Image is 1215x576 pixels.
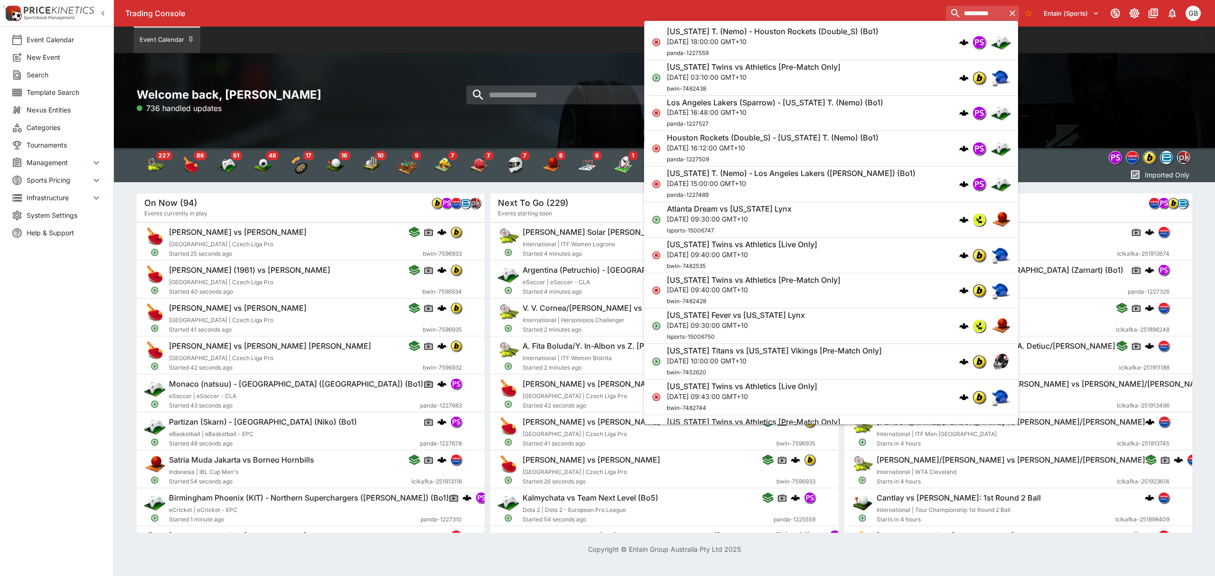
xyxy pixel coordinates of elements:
[852,530,873,551] img: darts.png
[290,156,308,175] div: Darts
[498,264,519,285] img: esports.png
[523,417,660,427] h6: [PERSON_NAME] vs [PERSON_NAME]
[451,379,461,389] img: pandascore.png
[27,175,91,185] span: Sports Pricing
[27,158,91,167] span: Management
[498,209,552,218] span: Events starting soon
[667,120,709,127] span: panda-1227527
[450,226,462,238] div: bwin
[144,492,165,513] img: esports.png
[1145,170,1189,180] p: Imported Only
[652,144,661,153] svg: Closed
[460,198,471,208] img: betradar.png
[437,303,447,313] img: logo-cerberus.svg
[27,140,102,150] span: Tournaments
[498,340,519,361] img: tennis.png
[877,379,1210,389] h6: [PERSON_NAME]/[PERSON_NAME] [PERSON_NAME] vs [PERSON_NAME]/[PERSON_NAME]
[652,215,661,224] svg: Open
[137,102,222,114] p: 736 handled updates
[266,151,279,160] span: 48
[877,493,1041,503] h6: Cantlay vs [PERSON_NAME]: 1st Round 2 Ball
[973,391,985,403] img: bwin.png
[1115,515,1169,524] span: lclkafka-251898409
[991,316,1010,335] img: basketball.png
[137,87,485,102] h2: Welcome back, [PERSON_NAME]
[423,363,462,372] span: bwin-7596932
[437,455,447,465] img: logo-cerberus.svg
[169,227,307,237] h6: [PERSON_NAME] vs [PERSON_NAME]
[959,144,969,153] img: logo-cerberus.svg
[959,37,969,47] img: logo-cerberus.svg
[506,156,525,175] img: motor_racing
[1160,151,1173,164] img: betradar.png
[830,530,840,541] img: pandascore.png
[144,378,165,399] img: esports.png
[946,6,1006,21] input: search
[1159,492,1169,503] img: lclkafka.png
[1159,303,1169,313] img: lclkafka.png
[484,151,494,160] span: 7
[1117,401,1169,410] span: lclkafka-251913496
[437,531,447,540] img: logo-cerberus.svg
[667,143,879,153] p: [DATE] 16:12:00 GMT+10
[991,281,1010,300] img: baseball.png
[144,197,197,208] h5: On Now (94)
[374,151,386,160] span: 10
[421,515,462,524] span: panda-1227310
[959,215,969,224] img: logo-cerberus.svg
[667,27,879,37] h6: [US_STATE] T. (Nemo) - Houston Rockets (Double_S) (Bo1)
[959,73,969,83] img: logo-cerberus.svg
[959,144,969,153] div: cerberus
[432,198,442,208] img: bwin.png
[253,156,272,175] img: soccer
[804,455,815,465] img: bwin.png
[362,156,381,175] img: cricket
[972,106,986,120] div: pandascore
[145,156,164,175] div: Tennis
[523,531,803,541] h6: Birmingham Phoenix (KIT) - Northern Superchargers ([PERSON_NAME]) (Bo1)
[451,198,461,208] img: lclkafka.png
[776,477,815,486] span: bwin-7596933
[411,477,462,486] span: lclkafka-251913118
[578,156,597,175] img: ice_hockey
[877,455,1145,465] h6: [PERSON_NAME]/[PERSON_NAME] vs [PERSON_NAME]/[PERSON_NAME]
[1178,198,1188,208] img: betradar.png
[437,379,447,389] img: logo-cerberus.svg
[959,321,969,331] img: logo-cerberus.svg
[448,151,458,160] span: 7
[973,355,985,368] img: bwin.png
[972,142,986,155] div: pandascore
[523,493,658,503] h6: Kalmychata vs Team Next Level (Bo5)
[1178,151,1190,164] img: pricekinetics.png
[991,388,1010,407] img: baseball.png
[27,228,102,238] span: Help & Support
[991,246,1010,265] img: baseball.png
[1117,477,1169,486] span: lclkafka-251923614
[877,531,1014,541] h6: [PERSON_NAME] vs [PERSON_NAME]
[169,265,330,275] h6: [PERSON_NAME] (1961) vs [PERSON_NAME]
[27,210,102,220] span: System Settings
[422,287,462,297] span: bwin-7596934
[1126,151,1139,164] img: lclkafka.png
[1159,341,1169,351] img: lclkafka.png
[523,303,726,313] h6: V. V. Cornea/[PERSON_NAME] vs Pa. Tsitsipas/E. Wallart
[434,156,453,175] div: Volleyball
[1126,151,1139,164] div: lclkafka
[1168,198,1178,208] img: bwin.png
[1158,197,1169,209] div: pandascore
[450,197,462,209] div: lclkafka
[470,156,489,175] img: handball
[959,108,969,118] img: logo-cerberus.svg
[169,303,307,313] h6: [PERSON_NAME] vs [PERSON_NAME]
[1160,151,1173,164] div: betradar
[520,151,530,160] span: 7
[451,303,461,313] img: bwin.png
[804,492,815,503] img: pandascore.png
[1187,455,1198,465] img: lclkafka.png
[852,492,873,513] img: golf.png
[1143,151,1156,164] div: bwin
[441,198,452,208] img: pandascore.png
[144,340,165,361] img: table_tennis.png
[972,177,986,191] div: pandascore
[290,156,308,175] img: darts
